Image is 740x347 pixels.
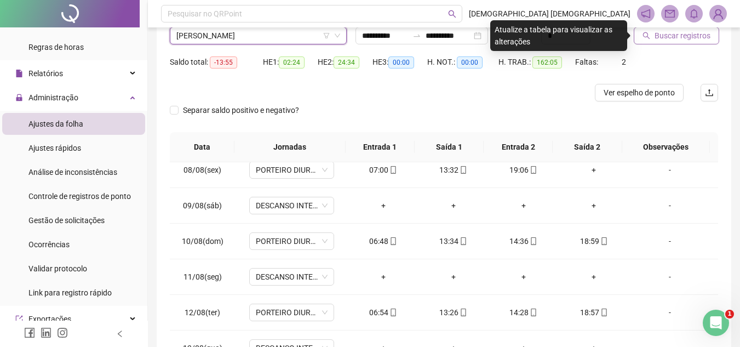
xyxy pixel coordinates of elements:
[497,164,550,176] div: 19:06
[529,237,537,245] span: mobile
[532,56,562,69] span: 162:05
[599,237,608,245] span: mobile
[622,58,626,66] span: 2
[18,194,171,226] div: Agradecemos pelas respostas, seu feedback é muito importante para nós 💜
[705,88,714,97] span: upload
[457,56,483,69] span: 00:00
[28,69,63,78] span: Relatórios
[28,264,87,273] span: Validar protocolo
[427,164,480,176] div: 13:32
[28,192,131,201] span: Controle de registros de ponto
[567,271,620,283] div: +
[725,310,734,318] span: 1
[256,162,328,178] span: PORTEIRO DIURNO TR
[529,309,537,316] span: mobile
[655,30,710,42] span: Buscar registros
[427,306,480,318] div: 13:26
[643,32,650,39] span: search
[183,272,222,281] span: 11/08(seg)
[469,8,630,20] span: [DEMOGRAPHIC_DATA] [DEMOGRAPHIC_DATA]
[567,306,620,318] div: 18:57
[567,200,620,212] div: +
[18,41,171,62] div: Gostaria de nos dar um feedback mais detalhado ou sugerir alguma melhoria?
[553,132,622,162] th: Saída 2
[334,32,341,39] span: down
[388,309,397,316] span: mobile
[323,32,330,39] span: filter
[18,135,171,189] div: Sem problemas! Seguimos a sua disposição, caso precise de qualquer ajuda, é só nos chamar aqui no...
[599,309,608,316] span: mobile
[490,20,627,51] div: Atualize a tabela para visualizar as alterações
[28,315,71,323] span: Exportações
[641,9,651,19] span: notification
[388,166,397,174] span: mobile
[388,56,414,69] span: 00:00
[28,43,84,52] span: Regras de horas
[427,56,498,69] div: H. NOT.:
[689,9,699,19] span: bell
[24,327,35,338] span: facebook
[415,132,484,162] th: Saída 1
[427,235,480,247] div: 13:34
[28,216,105,225] span: Gestão de solicitações
[448,10,456,18] span: search
[484,132,553,162] th: Entrada 2
[116,330,124,338] span: left
[171,4,192,25] button: Início
[497,271,550,283] div: +
[567,164,620,176] div: +
[334,56,359,69] span: 24:34
[710,5,726,22] img: 89939
[210,56,237,69] span: -13:55
[412,31,421,40] span: to
[57,327,68,338] span: instagram
[427,200,480,212] div: +
[192,4,212,24] div: Fechar
[179,104,303,116] span: Separar saldo positivo e negativo?
[15,70,23,77] span: file
[279,56,305,69] span: 02:24
[9,7,180,69] div: Ficamos felizes que esteja gostando da sua experiência com a QRPoint😊.Gostaria de nos dar um feed...
[9,128,210,257] div: Ana diz…
[458,237,467,245] span: mobile
[170,132,234,162] th: Data
[638,306,702,318] div: -
[458,309,467,316] span: mobile
[28,168,117,177] span: Análise de inconsistências
[256,197,328,214] span: DESCANSO INTER-JORNADA
[497,235,550,247] div: 14:36
[186,84,202,95] div: Não
[638,271,702,283] div: -
[357,271,410,283] div: +
[357,306,410,318] div: 06:54
[256,269,328,285] span: DESCANSO INTER-JORNADA
[28,120,83,128] span: Ajustes da folha
[638,164,702,176] div: -
[182,237,223,246] span: 10/08(dom)
[263,56,318,69] div: HE 1:
[458,166,467,174] span: mobile
[9,77,210,110] div: MESSIAS diz…
[346,132,415,162] th: Entrada 1
[31,6,49,24] img: Profile image for Ana
[427,271,480,283] div: +
[28,93,78,102] span: Administração
[634,27,719,44] button: Buscar registros
[567,235,620,247] div: 18:59
[575,58,600,66] span: Faltas:
[9,128,180,233] div: Sem problemas!Seguimos a sua disposição, caso precise de qualquer ajuda, é só nos chamar aqui no ...
[170,56,263,69] div: Saldo total:
[7,4,28,25] button: go back
[372,56,427,69] div: HE 3:
[28,240,70,249] span: Ocorrências
[638,235,702,247] div: -
[28,288,112,297] span: Link para registro rápido
[631,141,701,153] span: Observações
[595,84,684,101] button: Ver espelho de ponto
[177,77,210,101] div: Não
[604,87,675,99] span: Ver espelho de ponto
[28,144,81,152] span: Ajustes rápidos
[176,27,340,44] span: GABRIEL MESAQUE LIMA LOPES
[185,308,220,317] span: 12/08(ter)
[41,327,51,338] span: linkedin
